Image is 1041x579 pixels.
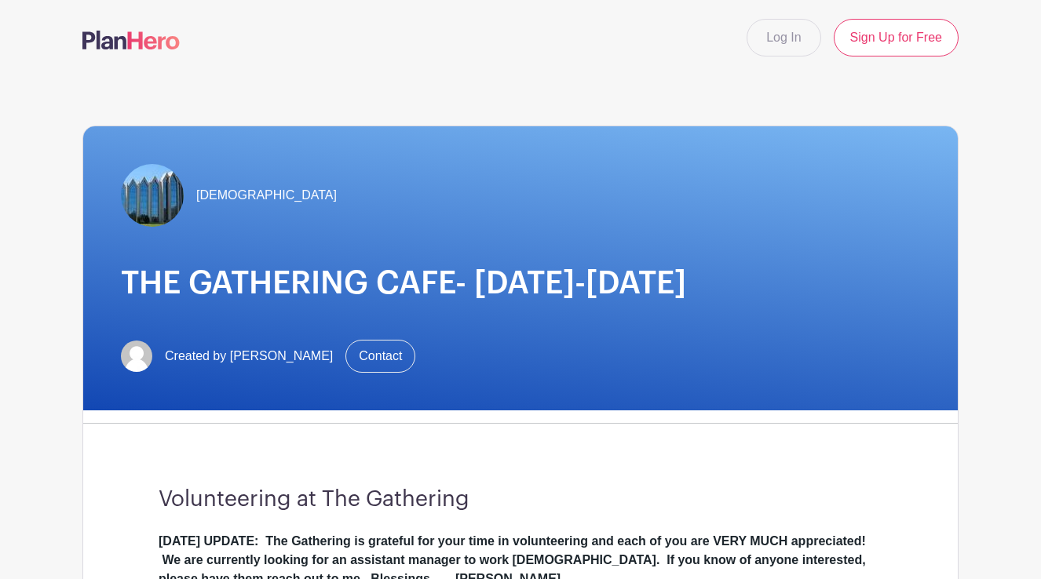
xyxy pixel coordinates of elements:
[196,186,337,205] span: [DEMOGRAPHIC_DATA]
[345,340,415,373] a: Contact
[834,19,959,56] a: Sign Up for Free
[121,264,920,302] h1: THE GATHERING CAFE- [DATE]-[DATE]
[747,19,820,56] a: Log In
[121,340,152,372] img: default-ce2991bfa6775e67f084385cd625a349d9dcbb7a52a09fb2fda1e96e2d18dcdb.png
[82,31,180,49] img: logo-507f7623f17ff9eddc593b1ce0a138ce2505c220e1c5a4e2b4648c50719b7d32.svg
[121,164,184,227] img: TheGathering.jpeg
[159,486,882,513] h3: Volunteering at The Gathering
[165,347,333,366] span: Created by [PERSON_NAME]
